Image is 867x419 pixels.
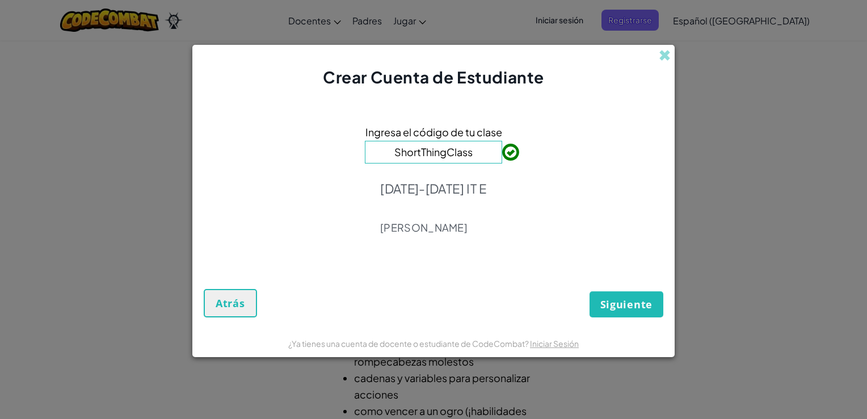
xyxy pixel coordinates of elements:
[323,67,544,87] span: Crear Cuenta de Estudiante
[530,338,579,349] a: Iniciar Sesión
[204,289,257,317] button: Atrás
[380,221,487,234] p: [PERSON_NAME]
[365,124,502,140] span: Ingresa el código de tu clase
[288,338,530,349] span: ¿Ya tienes una cuenta de docente o estudiante de CodeCombat?
[600,298,653,311] span: Siguiente
[216,296,245,310] span: Atrás
[590,291,663,317] button: Siguiente
[380,181,487,196] p: [DATE]-[DATE] IT E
